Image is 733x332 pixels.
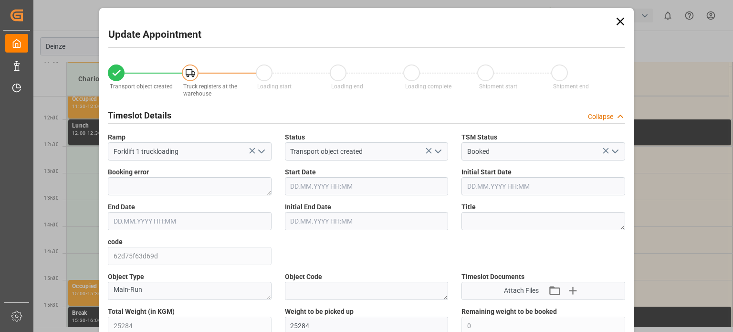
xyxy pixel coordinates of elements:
button: open menu [253,144,268,159]
span: Object Type [108,272,144,282]
span: Shipment start [479,83,517,90]
input: DD.MM.YYYY HH:MM [285,177,449,195]
span: code [108,237,123,247]
span: Start Date [285,167,316,177]
span: Loading complete [405,83,451,90]
span: End Date [108,202,135,212]
button: open menu [430,144,445,159]
span: Attach Files [504,286,539,296]
span: Transport object created [110,83,173,90]
span: Weight to be picked up [285,307,354,317]
span: Initial Start Date [461,167,512,177]
input: DD.MM.YYYY HH:MM [461,177,625,195]
span: Loading start [257,83,292,90]
div: Collapse [588,112,613,122]
span: Booking error [108,167,149,177]
span: Ramp [108,132,126,142]
button: open menu [607,144,621,159]
span: Timeslot Documents [461,272,524,282]
span: Remaining weight to be booked [461,307,557,317]
input: DD.MM.YYYY HH:MM [285,212,449,230]
span: Status [285,132,305,142]
input: Type to search/select [108,142,272,161]
span: Loading end [331,83,363,90]
h2: Update Appointment [108,27,201,43]
input: DD.MM.YYYY HH:MM [108,212,272,230]
span: Total Weight (in KGM) [108,307,175,317]
span: Title [461,202,476,212]
h2: Timeslot Details [108,109,171,122]
span: Object Code [285,272,322,282]
span: Initial End Date [285,202,331,212]
span: Shipment end [553,83,589,90]
input: Type to search/select [285,142,449,161]
textarea: Main-Run [108,282,272,300]
span: Truck registers at the warehouse [183,83,237,97]
span: TSM Status [461,132,497,142]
